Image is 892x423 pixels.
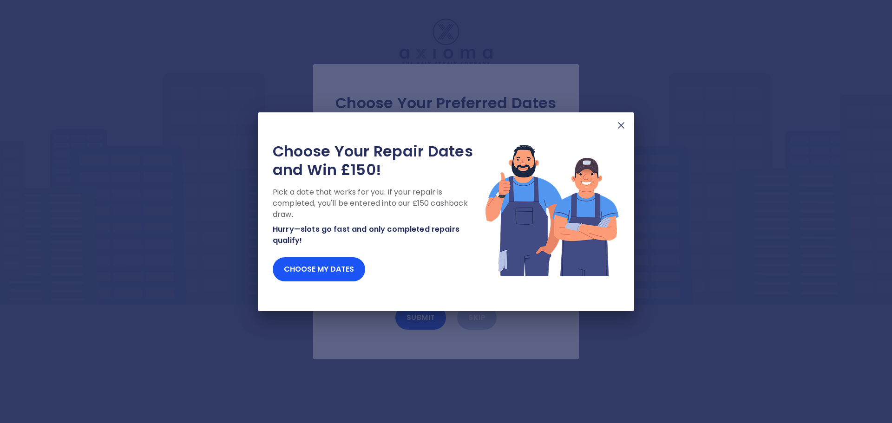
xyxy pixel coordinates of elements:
[485,142,619,278] img: Lottery
[273,257,365,281] button: Choose my dates
[616,120,627,131] img: X Mark
[273,142,485,179] h2: Choose Your Repair Dates and Win £150!
[273,224,485,246] p: Hurry—slots go fast and only completed repairs qualify!
[273,187,485,220] p: Pick a date that works for you. If your repair is completed, you'll be entered into our £150 cash...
